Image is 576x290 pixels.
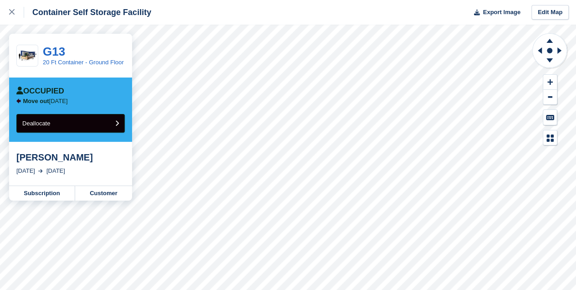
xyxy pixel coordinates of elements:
button: Export Image [469,5,520,20]
img: 20-ft-container%20(1).jpg [17,48,38,64]
a: G13 [43,45,65,58]
img: arrow-right-light-icn-cde0832a797a2874e46488d9cf13f60e5c3a73dbe684e267c42b8395dfbc2abf.svg [38,169,43,173]
img: arrow-left-icn-90495f2de72eb5bd0bd1c3c35deca35cc13f817d75bef06ecd7c0b315636ce7e.svg [16,98,21,104]
span: Move out [23,98,49,104]
span: Deallocate [22,120,50,127]
div: [DATE] [46,166,65,176]
button: Zoom In [543,75,557,90]
button: Keyboard Shortcuts [543,110,557,125]
div: Container Self Storage Facility [24,7,151,18]
p: [DATE] [23,98,68,105]
div: [PERSON_NAME] [16,152,125,163]
span: Export Image [483,8,520,17]
div: [DATE] [16,166,35,176]
button: Zoom Out [543,90,557,105]
div: Occupied [16,87,64,96]
a: Subscription [9,186,75,201]
button: Deallocate [16,114,125,133]
a: 20 Ft Container - Ground Floor [43,59,124,66]
a: Edit Map [531,5,569,20]
button: Map Legend [543,130,557,145]
a: Customer [75,186,132,201]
